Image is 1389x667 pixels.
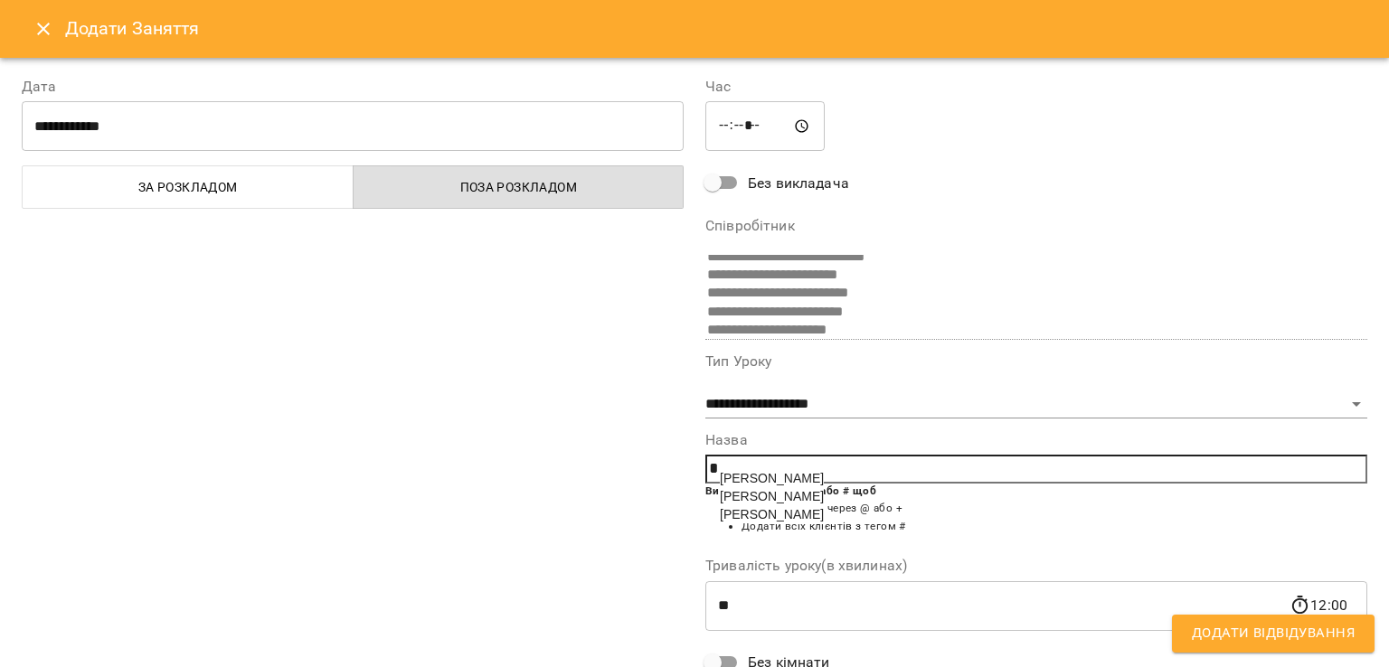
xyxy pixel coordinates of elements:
b: Використовуйте @ + або # щоб [705,484,876,497]
button: Поза розкладом [353,165,685,209]
span: [PERSON_NAME] [720,489,824,503]
button: За розкладом [22,165,354,209]
label: Тип Уроку [705,354,1367,369]
label: Тривалість уроку(в хвилинах) [705,559,1367,573]
span: Додати Відвідування [1192,622,1355,645]
h6: Додати Заняття [65,14,1367,42]
span: [PERSON_NAME] [720,471,824,485]
span: Без викладача [748,173,849,194]
label: Співробітник [705,219,1367,233]
span: Поза розкладом [364,176,674,198]
span: [PERSON_NAME] [720,507,824,521]
button: Додати Відвідування [1172,615,1375,653]
label: Час [705,80,1367,94]
label: Дата [22,80,684,94]
li: Додати клієнта через @ або + [742,500,1367,518]
span: За розкладом [33,176,343,198]
li: Додати всіх клієнтів з тегом # [742,518,1367,536]
button: Close [22,7,65,51]
label: Назва [705,433,1367,447]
